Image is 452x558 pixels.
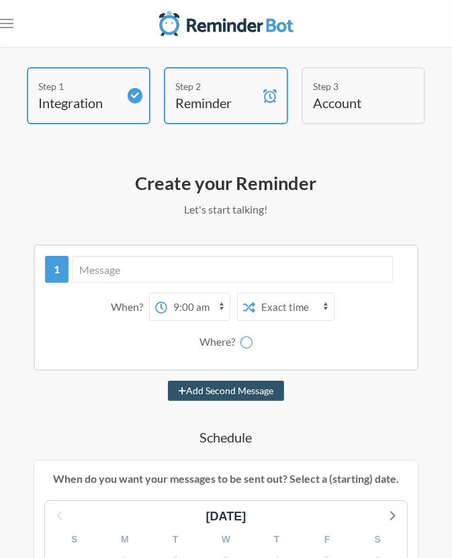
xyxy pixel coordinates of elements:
[34,171,418,195] h2: Create your Reminder
[150,529,201,550] div: T
[38,93,119,112] h4: Integration
[49,529,99,550] div: S
[302,529,352,550] div: F
[313,93,394,112] h4: Account
[168,381,284,401] button: Add Second Message
[201,529,251,550] div: W
[353,529,403,550] div: S
[44,471,408,487] p: When do you want your messages to be sent out? Select a (starting) date.
[251,529,302,550] div: T
[99,529,150,550] div: M
[175,93,256,112] h4: Reminder
[38,79,119,93] div: Step 1
[159,10,293,37] img: Reminder Bot
[313,79,394,93] div: Step 3
[34,201,418,218] p: Let's start talking!
[111,293,149,321] div: When?
[34,428,418,447] h4: Schedule
[175,79,256,93] div: Step 2
[201,508,252,526] div: [DATE]
[199,328,240,356] div: Where?
[72,256,393,283] input: Message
